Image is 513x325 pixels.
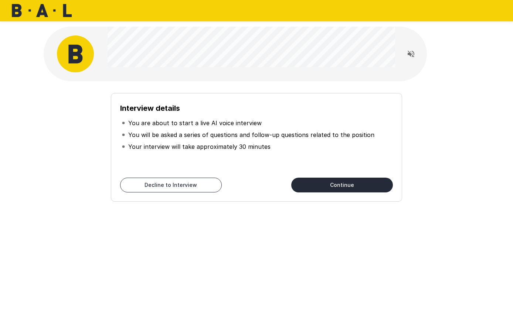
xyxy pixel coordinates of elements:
[128,142,271,151] p: Your interview will take approximately 30 minutes
[128,130,374,139] p: You will be asked a series of questions and follow-up questions related to the position
[404,47,418,61] button: Read questions aloud
[57,35,94,72] img: bal_avatar.png
[120,178,222,192] button: Decline to Interview
[291,178,393,192] button: Continue
[128,119,262,127] p: You are about to start a live AI voice interview
[120,104,180,113] b: Interview details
